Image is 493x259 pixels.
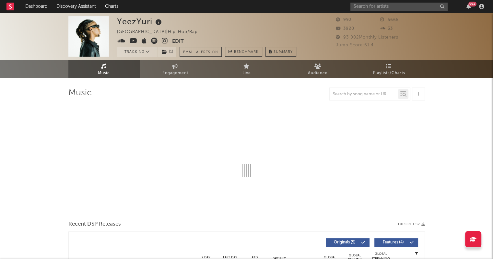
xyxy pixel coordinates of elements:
[380,27,393,31] span: 33
[158,47,176,57] button: (1)
[308,69,328,77] span: Audience
[330,241,360,244] span: Originals ( 5 )
[398,222,425,226] button: Export CSV
[336,27,354,31] span: 3920
[117,16,163,27] div: YeezYuri
[162,69,188,77] span: Engagement
[336,35,398,40] span: 93 002 Monthly Listeners
[212,51,218,54] em: On
[373,69,405,77] span: Playlists/Charts
[466,4,471,9] button: 99+
[374,238,418,247] button: Features(4)
[225,47,262,57] a: Benchmark
[172,38,184,46] button: Edit
[68,60,140,78] a: Music
[140,60,211,78] a: Engagement
[180,47,222,57] button: Email AlertsOn
[234,48,259,56] span: Benchmark
[242,69,251,77] span: Live
[336,18,352,22] span: 993
[350,3,448,11] input: Search for artists
[468,2,476,6] div: 99 +
[380,18,399,22] span: 5665
[98,69,110,77] span: Music
[282,60,354,78] a: Audience
[211,60,282,78] a: Live
[330,92,398,97] input: Search by song name or URL
[68,220,121,228] span: Recent DSP Releases
[158,47,177,57] span: ( 1 )
[274,50,293,54] span: Summary
[117,28,205,36] div: [GEOGRAPHIC_DATA] | Hip-Hop/Rap
[117,47,158,57] button: Tracking
[336,43,374,47] span: Jump Score: 61.4
[354,60,425,78] a: Playlists/Charts
[326,238,370,247] button: Originals(5)
[265,47,296,57] button: Summary
[379,241,408,244] span: Features ( 4 )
